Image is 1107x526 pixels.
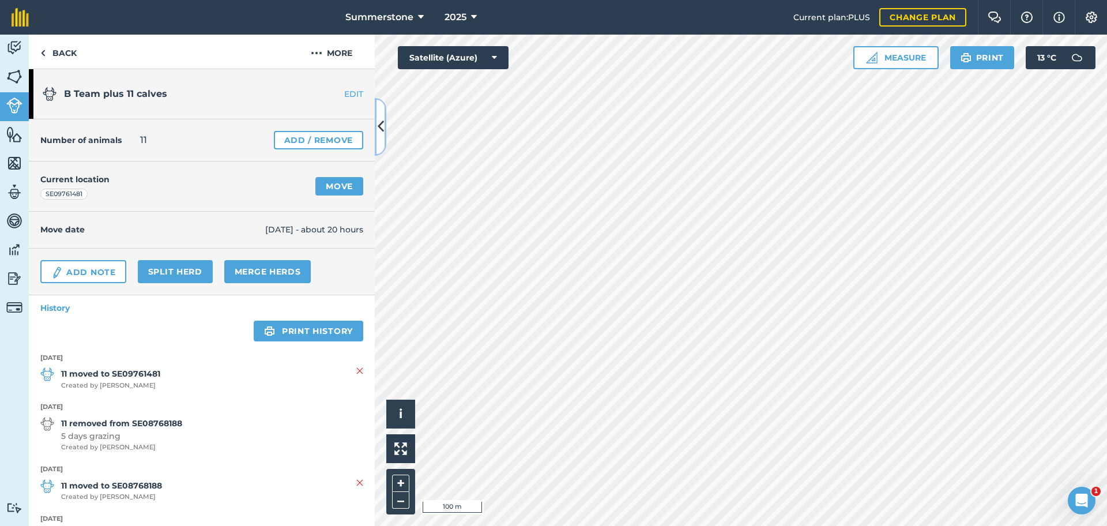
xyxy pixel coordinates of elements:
[274,131,363,149] a: Add / Remove
[40,367,54,381] img: svg+xml;base64,PD94bWwgdmVyc2lvbj0iMS4wIiBlbmNvZGluZz0idXRmLTgiPz4KPCEtLSBHZW5lcmF0b3I6IEFkb2JlIE...
[1026,46,1095,69] button: 13 °C
[29,35,88,69] a: Back
[29,295,375,321] a: History
[961,51,972,65] img: svg+xml;base64,PHN2ZyB4bWxucz0iaHR0cDovL3d3dy53My5vcmcvMjAwMC9zdmciIHdpZHRoPSIxOSIgaGVpZ2h0PSIyNC...
[866,52,878,63] img: Ruler icon
[950,46,1015,69] button: Print
[394,442,407,455] img: Four arrows, one pointing top left, one top right, one bottom right and the last bottom left
[264,324,275,338] img: svg+xml;base64,PHN2ZyB4bWxucz0iaHR0cDovL3d3dy53My5vcmcvMjAwMC9zdmciIHdpZHRoPSIxOSIgaGVpZ2h0PSIyNC...
[1065,46,1089,69] img: svg+xml;base64,PD94bWwgdmVyc2lvbj0iMS4wIiBlbmNvZGluZz0idXRmLTgiPz4KPCEtLSBHZW5lcmF0b3I6IEFkb2JlIE...
[345,10,413,24] span: Summerstone
[61,381,160,391] span: Created by [PERSON_NAME]
[40,223,265,236] h4: Move date
[6,39,22,57] img: svg+xml;base64,PD94bWwgdmVyc2lvbj0iMS4wIiBlbmNvZGluZz0idXRmLTgiPz4KPCEtLSBHZW5lcmF0b3I6IEFkb2JlIE...
[40,479,54,493] img: svg+xml;base64,PD94bWwgdmVyc2lvbj0iMS4wIiBlbmNvZGluZz0idXRmLTgiPz4KPCEtLSBHZW5lcmF0b3I6IEFkb2JlIE...
[40,514,363,524] strong: [DATE]
[1053,10,1065,24] img: svg+xml;base64,PHN2ZyB4bWxucz0iaHR0cDovL3d3dy53My5vcmcvMjAwMC9zdmciIHdpZHRoPSIxNyIgaGVpZ2h0PSIxNy...
[12,8,29,27] img: fieldmargin Logo
[315,177,363,196] a: Move
[386,400,415,429] button: i
[392,492,409,509] button: –
[61,479,162,492] strong: 11 moved to SE08768188
[40,417,54,431] img: svg+xml;base64,PD94bWwgdmVyc2lvbj0iMS4wIiBlbmNvZGluZz0idXRmLTgiPz4KPCEtLSBHZW5lcmF0b3I6IEFkb2JlIE...
[288,35,375,69] button: More
[61,492,162,502] span: Created by [PERSON_NAME]
[1091,487,1101,496] span: 1
[61,417,182,430] strong: 11 removed from SE08768188
[311,46,322,60] img: svg+xml;base64,PHN2ZyB4bWxucz0iaHR0cDovL3d3dy53My5vcmcvMjAwMC9zdmciIHdpZHRoPSIyMCIgaGVpZ2h0PSIyNC...
[40,46,46,60] img: svg+xml;base64,PHN2ZyB4bWxucz0iaHR0cDovL3d3dy53My5vcmcvMjAwMC9zdmciIHdpZHRoPSI5IiBoZWlnaHQ9IjI0Ii...
[6,68,22,85] img: svg+xml;base64,PHN2ZyB4bWxucz0iaHR0cDovL3d3dy53My5vcmcvMjAwMC9zdmciIHdpZHRoPSI1NiIgaGVpZ2h0PSI2MC...
[140,133,147,147] span: 11
[224,260,311,283] a: Merge Herds
[6,241,22,258] img: svg+xml;base64,PD94bWwgdmVyc2lvbj0iMS4wIiBlbmNvZGluZz0idXRmLTgiPz4KPCEtLSBHZW5lcmF0b3I6IEFkb2JlIE...
[6,126,22,143] img: svg+xml;base64,PHN2ZyB4bWxucz0iaHR0cDovL3d3dy53My5vcmcvMjAwMC9zdmciIHdpZHRoPSI1NiIgaGVpZ2h0PSI2MC...
[1020,12,1034,23] img: A question mark icon
[265,223,363,236] span: [DATE] - about 20 hours
[6,183,22,201] img: svg+xml;base64,PD94bWwgdmVyc2lvbj0iMS4wIiBlbmNvZGluZz0idXRmLTgiPz4KPCEtLSBHZW5lcmF0b3I6IEFkb2JlIE...
[6,299,22,315] img: svg+xml;base64,PD94bWwgdmVyc2lvbj0iMS4wIiBlbmNvZGluZz0idXRmLTgiPz4KPCEtLSBHZW5lcmF0b3I6IEFkb2JlIE...
[61,430,182,442] span: 5 days grazing
[40,173,110,186] h4: Current location
[445,10,466,24] span: 2025
[64,88,167,99] span: B Team plus 11 calves
[6,270,22,287] img: svg+xml;base64,PD94bWwgdmVyc2lvbj0iMS4wIiBlbmNvZGluZz0idXRmLTgiPz4KPCEtLSBHZW5lcmF0b3I6IEFkb2JlIE...
[6,155,22,172] img: svg+xml;base64,PHN2ZyB4bWxucz0iaHR0cDovL3d3dy53My5vcmcvMjAwMC9zdmciIHdpZHRoPSI1NiIgaGVpZ2h0PSI2MC...
[853,46,939,69] button: Measure
[302,88,375,100] a: EDIT
[40,353,363,363] strong: [DATE]
[1068,487,1095,514] iframe: Intercom live chat
[61,367,160,380] strong: 11 moved to SE09761481
[6,502,22,513] img: svg+xml;base64,PD94bWwgdmVyc2lvbj0iMS4wIiBlbmNvZGluZz0idXRmLTgiPz4KPCEtLSBHZW5lcmF0b3I6IEFkb2JlIE...
[392,475,409,492] button: +
[1085,12,1098,23] img: A cog icon
[398,46,509,69] button: Satellite (Azure)
[40,134,122,146] h4: Number of animals
[356,476,363,490] img: svg+xml;base64,PHN2ZyB4bWxucz0iaHR0cDovL3d3dy53My5vcmcvMjAwMC9zdmciIHdpZHRoPSIyMiIgaGVpZ2h0PSIzMC...
[40,189,88,200] div: SE09761481
[988,12,1001,23] img: Two speech bubbles overlapping with the left bubble in the forefront
[40,260,126,283] a: Add Note
[51,266,63,280] img: svg+xml;base64,PD94bWwgdmVyc2lvbj0iMS4wIiBlbmNvZGluZz0idXRmLTgiPz4KPCEtLSBHZW5lcmF0b3I6IEFkb2JlIE...
[254,321,363,341] a: Print history
[43,87,57,101] img: svg+xml;base64,PD94bWwgdmVyc2lvbj0iMS4wIiBlbmNvZGluZz0idXRmLTgiPz4KPCEtLSBHZW5lcmF0b3I6IEFkb2JlIE...
[356,364,363,378] img: svg+xml;base64,PHN2ZyB4bWxucz0iaHR0cDovL3d3dy53My5vcmcvMjAwMC9zdmciIHdpZHRoPSIyMiIgaGVpZ2h0PSIzMC...
[1037,46,1056,69] span: 13 ° C
[6,97,22,114] img: svg+xml;base64,PD94bWwgdmVyc2lvbj0iMS4wIiBlbmNvZGluZz0idXRmLTgiPz4KPCEtLSBHZW5lcmF0b3I6IEFkb2JlIE...
[40,464,363,475] strong: [DATE]
[61,442,182,453] span: Created by [PERSON_NAME]
[399,407,402,421] span: i
[138,260,213,283] a: Split herd
[6,212,22,230] img: svg+xml;base64,PD94bWwgdmVyc2lvbj0iMS4wIiBlbmNvZGluZz0idXRmLTgiPz4KPCEtLSBHZW5lcmF0b3I6IEFkb2JlIE...
[793,11,870,24] span: Current plan : PLUS
[879,8,966,27] a: Change plan
[40,402,363,412] strong: [DATE]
